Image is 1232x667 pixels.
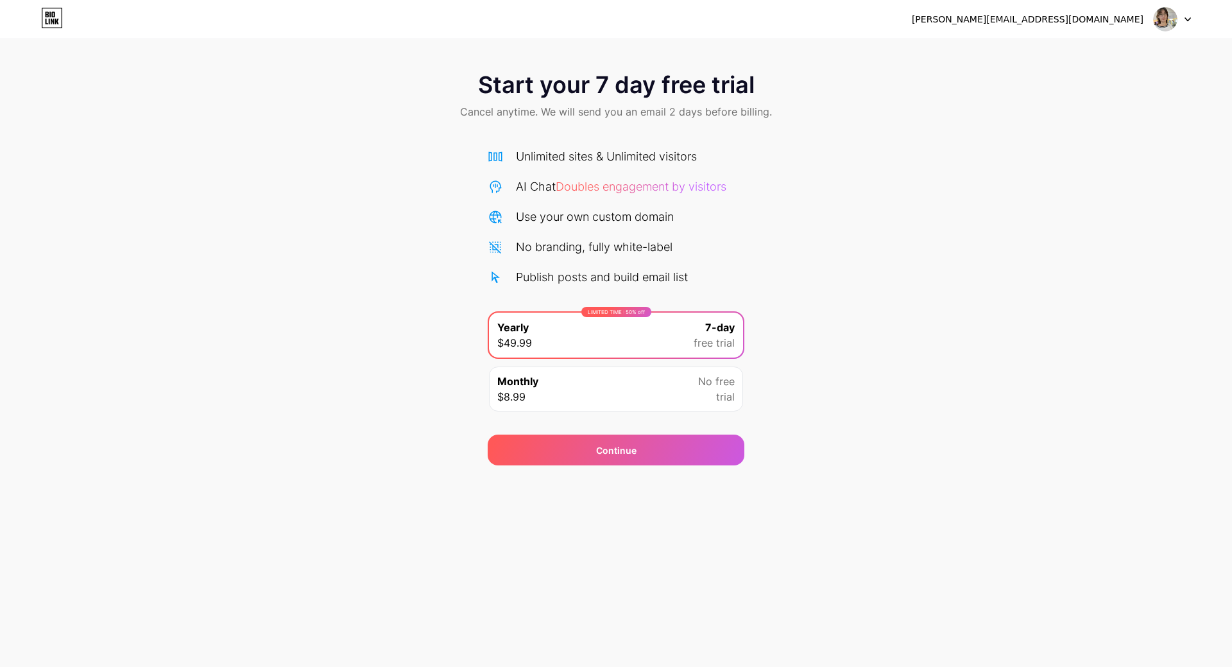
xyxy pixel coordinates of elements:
span: No free [698,374,735,389]
div: Use your own custom domain [516,208,674,225]
span: Monthly [497,374,538,389]
div: Unlimited sites & Unlimited visitors [516,148,697,165]
span: trial [716,389,735,404]
span: Start your 7 day free trial [478,72,755,98]
div: Publish posts and build email list [516,268,688,286]
span: $8.99 [497,389,526,404]
span: $49.99 [497,335,532,351]
span: Yearly [497,320,529,335]
span: free trial [694,335,735,351]
div: LIMITED TIME : 50% off [581,307,651,317]
div: AI Chat [516,178,726,195]
img: Melanie Obmerga [1153,7,1177,31]
span: Doubles engagement by visitors [556,180,726,193]
div: [PERSON_NAME][EMAIL_ADDRESS][DOMAIN_NAME] [912,13,1143,26]
span: 7-day [705,320,735,335]
span: Cancel anytime. We will send you an email 2 days before billing. [460,104,772,119]
div: Continue [596,444,637,457]
div: No branding, fully white-label [516,238,672,256]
